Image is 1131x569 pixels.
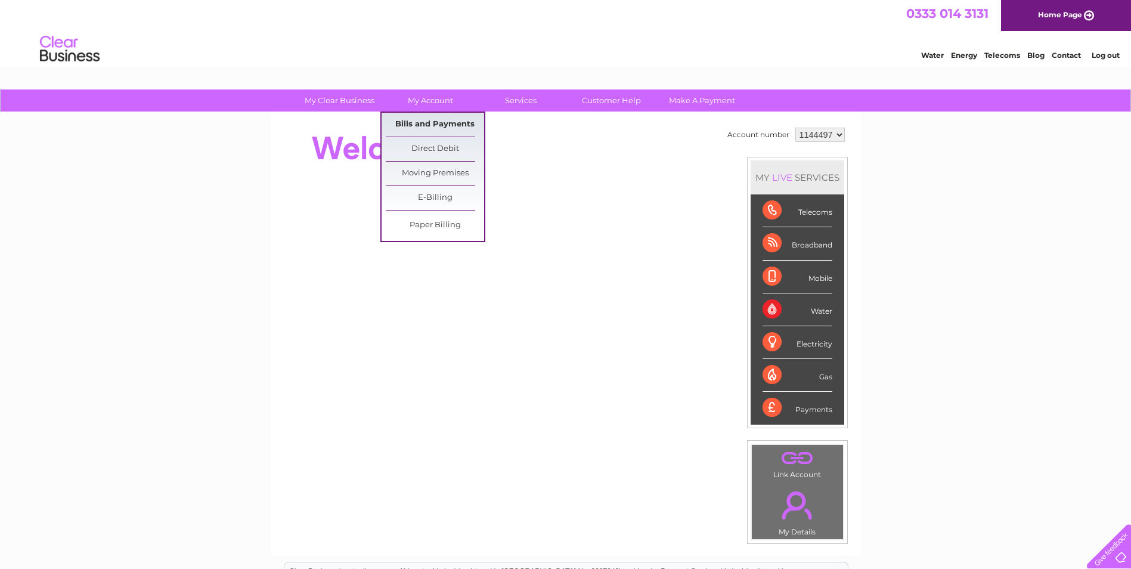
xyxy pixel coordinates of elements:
[755,448,840,469] a: .
[951,51,977,60] a: Energy
[763,392,832,424] div: Payments
[751,481,844,540] td: My Details
[381,89,479,112] a: My Account
[755,484,840,526] a: .
[763,194,832,227] div: Telecoms
[763,326,832,359] div: Electricity
[386,162,484,185] a: Moving Premises
[921,51,944,60] a: Water
[386,214,484,237] a: Paper Billing
[906,6,989,21] a: 0333 014 3131
[653,89,751,112] a: Make A Payment
[1052,51,1081,60] a: Contact
[1027,51,1045,60] a: Blog
[1092,51,1120,60] a: Log out
[763,293,832,326] div: Water
[763,359,832,392] div: Gas
[751,444,844,482] td: Link Account
[386,186,484,210] a: E-Billing
[386,113,484,137] a: Bills and Payments
[39,31,100,67] img: logo.png
[284,7,848,58] div: Clear Business is a trading name of Verastar Limited (registered in [GEOGRAPHIC_DATA] No. 3667643...
[763,227,832,260] div: Broadband
[386,137,484,161] a: Direct Debit
[751,160,844,194] div: MY SERVICES
[984,51,1020,60] a: Telecoms
[290,89,389,112] a: My Clear Business
[770,172,795,183] div: LIVE
[562,89,661,112] a: Customer Help
[724,125,792,145] td: Account number
[472,89,570,112] a: Services
[763,261,832,293] div: Mobile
